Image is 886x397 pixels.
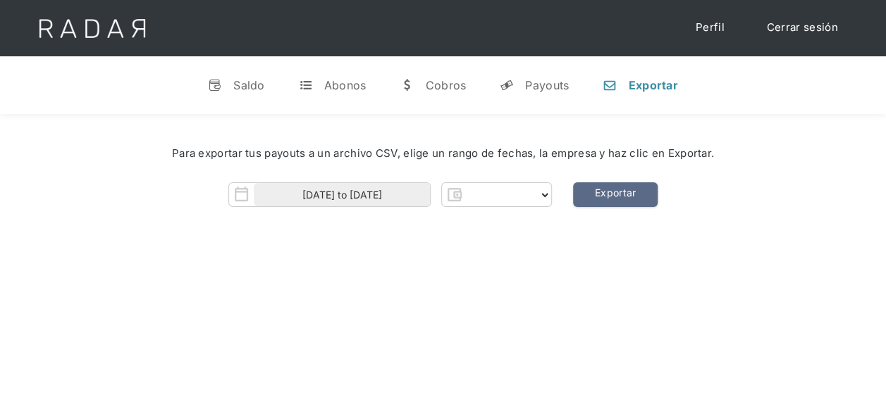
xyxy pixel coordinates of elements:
[603,78,617,92] div: n
[525,78,569,92] div: Payouts
[500,78,514,92] div: y
[228,182,552,207] form: Form
[208,78,222,92] div: v
[682,14,739,42] a: Perfil
[299,78,313,92] div: t
[400,78,414,92] div: w
[233,78,265,92] div: Saldo
[628,78,677,92] div: Exportar
[425,78,466,92] div: Cobros
[42,146,844,162] div: Para exportar tus payouts a un archivo CSV, elige un rango de fechas, la empresa y haz clic en Ex...
[573,182,658,207] a: Exportar
[324,78,367,92] div: Abonos
[753,14,852,42] a: Cerrar sesión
